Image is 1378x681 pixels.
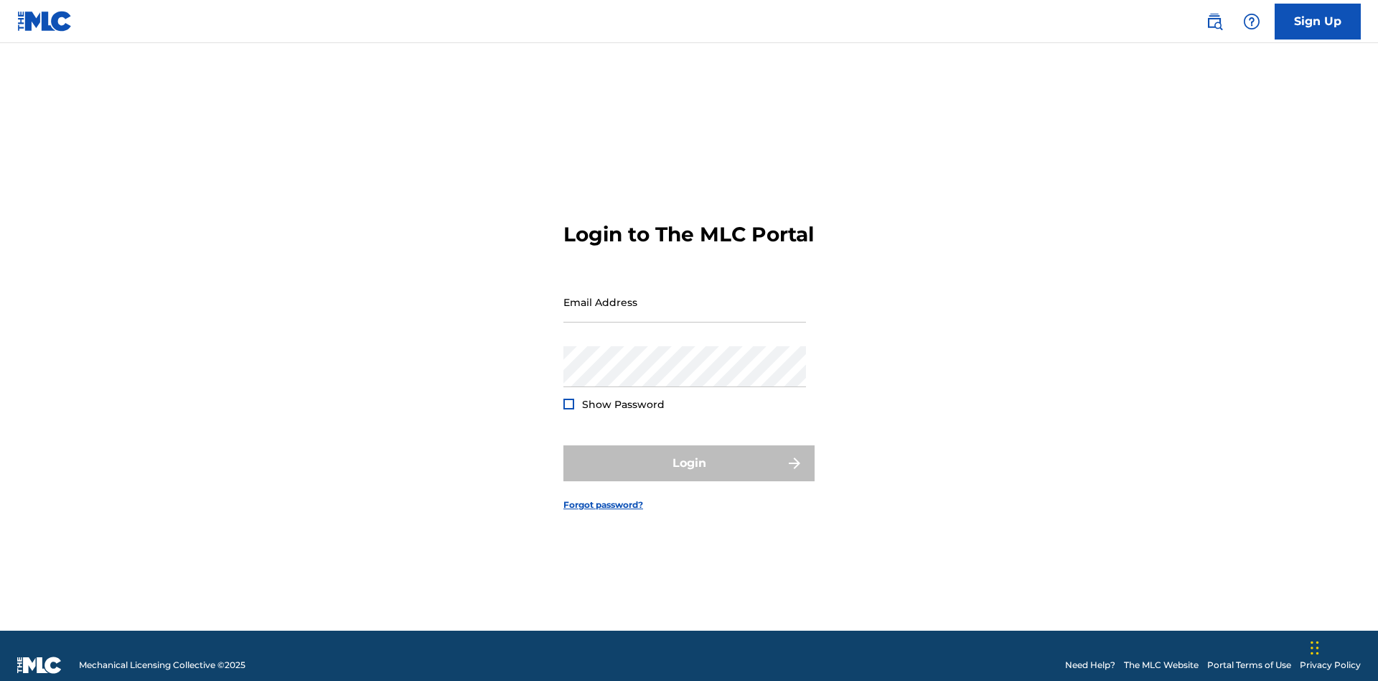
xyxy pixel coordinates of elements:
[79,659,245,672] span: Mechanical Licensing Collective © 2025
[1275,4,1361,40] a: Sign Up
[582,398,665,411] span: Show Password
[1200,7,1229,36] a: Public Search
[1306,612,1378,681] iframe: Chat Widget
[1124,659,1199,672] a: The MLC Website
[563,499,643,511] a: Forgot password?
[563,222,814,247] h3: Login to The MLC Portal
[1311,626,1319,670] div: Drag
[17,11,72,32] img: MLC Logo
[1237,7,1266,36] div: Help
[1300,659,1361,672] a: Privacy Policy
[1243,13,1260,30] img: help
[1206,13,1223,30] img: search
[17,657,62,674] img: logo
[1065,659,1115,672] a: Need Help?
[1207,659,1291,672] a: Portal Terms of Use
